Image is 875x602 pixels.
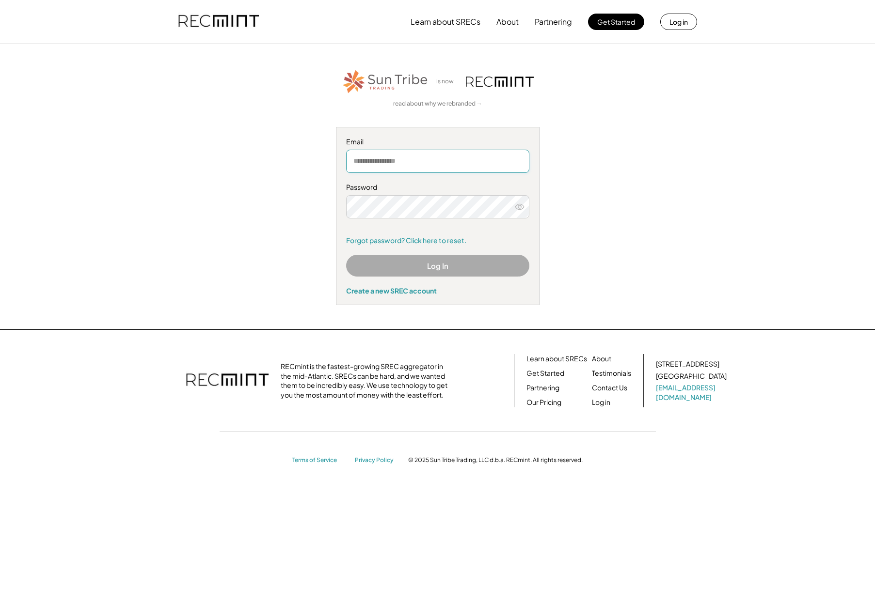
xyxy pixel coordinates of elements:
[526,398,561,407] a: Our Pricing
[434,77,461,86] div: is now
[526,383,559,393] a: Partnering
[526,369,564,378] a: Get Started
[346,183,529,192] div: Password
[393,100,482,108] a: read about why we rebranded →
[592,354,611,364] a: About
[346,255,529,277] button: Log In
[411,12,480,31] button: Learn about SRECs
[496,12,519,31] button: About
[292,456,346,464] a: Terms of Service
[656,359,719,369] div: [STREET_ADDRESS]
[178,5,259,38] img: recmint-logotype%403x.png
[656,383,729,402] a: [EMAIL_ADDRESS][DOMAIN_NAME]
[346,286,529,295] div: Create a new SREC account
[355,456,398,464] a: Privacy Policy
[281,362,453,400] div: RECmint is the fastest-growing SREC aggregator in the mid-Atlantic. SRECs can be hard, and we wan...
[656,371,727,381] div: [GEOGRAPHIC_DATA]
[588,14,644,30] button: Get Started
[342,68,429,95] img: STT_Horizontal_Logo%2B-%2BColor.png
[592,398,610,407] a: Log in
[535,12,572,31] button: Partnering
[466,77,534,87] img: recmint-logotype%403x.png
[186,364,269,398] img: recmint-logotype%403x.png
[660,14,697,30] button: Log in
[592,369,631,378] a: Testimonials
[592,383,627,393] a: Contact Us
[346,137,529,147] div: Email
[346,236,529,246] a: Forgot password? Click here to reset.
[408,456,583,464] div: © 2025 Sun Tribe Trading, LLC d.b.a. RECmint. All rights reserved.
[526,354,587,364] a: Learn about SRECs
